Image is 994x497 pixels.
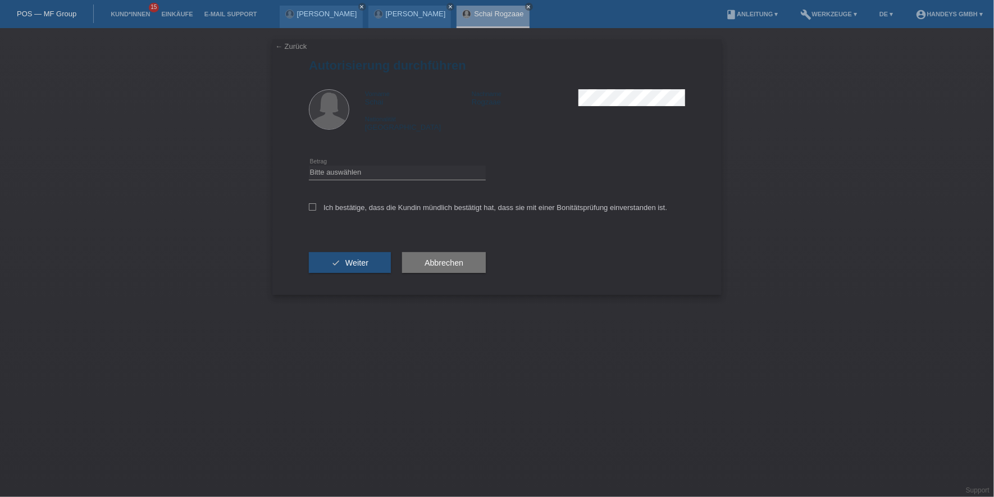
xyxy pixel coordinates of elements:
span: 15 [149,3,159,12]
i: build [801,9,812,20]
label: Ich bestätige, dass die Kundin mündlich bestätigt hat, dass sie mit einer Bonitätsprüfung einvers... [309,203,667,212]
a: close [525,3,533,11]
a: E-Mail Support [199,11,263,17]
a: ← Zurück [275,42,307,51]
span: Vorname [365,90,390,97]
a: account_circleHandeys GmbH ▾ [910,11,988,17]
i: close [359,4,365,10]
a: close [358,3,366,11]
button: check Weiter [309,252,391,273]
span: Abbrechen [425,258,463,267]
span: Weiter [345,258,368,267]
a: Schai Rogzaae [474,10,523,18]
a: Einkäufe [156,11,198,17]
a: POS — MF Group [17,10,76,18]
a: [PERSON_NAME] [386,10,446,18]
button: Abbrechen [402,252,486,273]
div: Schai [365,89,472,106]
h1: Autorisierung durchführen [309,58,685,72]
div: Rogzaae [472,89,578,106]
a: close [446,3,454,11]
span: Nationalität [365,116,396,122]
div: [GEOGRAPHIC_DATA] [365,115,472,131]
a: DE ▾ [874,11,899,17]
a: Support [966,486,990,494]
a: buildWerkzeuge ▾ [795,11,863,17]
i: close [526,4,532,10]
i: book [726,9,737,20]
span: Nachname [472,90,501,97]
i: close [448,4,453,10]
i: account_circle [915,9,927,20]
a: bookAnleitung ▾ [720,11,783,17]
i: check [331,258,340,267]
a: Kund*innen [105,11,156,17]
a: [PERSON_NAME] [297,10,357,18]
